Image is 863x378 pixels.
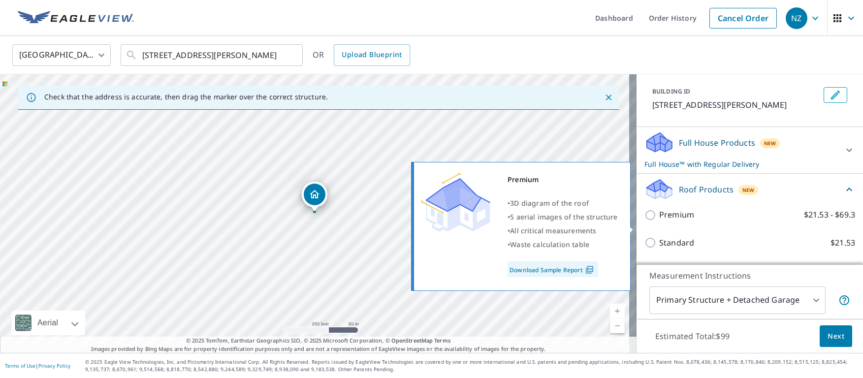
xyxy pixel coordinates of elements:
[391,337,433,344] a: OpenStreetMap
[659,209,694,221] p: Premium
[38,362,70,369] a: Privacy Policy
[742,186,755,194] span: New
[838,294,850,306] span: Your report will include the primary structure and a detached garage if one exists.
[649,270,850,282] p: Measurement Instructions
[610,304,625,318] a: Current Level 17, Zoom In
[602,91,615,104] button: Close
[709,8,777,29] a: Cancel Order
[510,212,617,221] span: 5 aerial images of the structure
[510,198,589,208] span: 3D diagram of the roof
[831,237,855,249] p: $21.53
[12,311,85,335] div: Aerial
[828,330,844,343] span: Next
[679,184,734,195] p: Roof Products
[421,173,490,232] img: Premium
[764,139,776,147] span: New
[44,93,328,101] p: Check that the address is accurate, then drag the marker over the correct structure.
[5,362,35,369] a: Terms of Use
[583,265,596,274] img: Pdf Icon
[302,182,327,212] div: Dropped pin, building 1, Residential property, 2208 Wentworth Ave South Saint Paul, MN 55075
[508,173,618,187] div: Premium
[508,210,618,224] div: •
[12,41,111,69] div: [GEOGRAPHIC_DATA]
[510,226,596,235] span: All critical measurements
[652,87,690,95] p: BUILDING ID
[313,44,410,66] div: OR
[804,209,855,221] p: $21.53 - $69.3
[644,159,837,169] p: Full House™ with Regular Delivery
[659,237,694,249] p: Standard
[510,240,589,249] span: Waste calculation table
[334,44,410,66] a: Upload Blueprint
[342,49,402,61] span: Upload Blueprint
[85,358,858,373] p: © 2025 Eagle View Technologies, Inc. and Pictometry International Corp. All Rights Reserved. Repo...
[508,196,618,210] div: •
[610,318,625,333] a: Current Level 17, Zoom Out
[644,178,855,201] div: Roof ProductsNew
[508,238,618,252] div: •
[142,41,283,69] input: Search by address or latitude-longitude
[679,137,755,149] p: Full House Products
[647,325,737,347] p: Estimated Total: $99
[18,11,134,26] img: EV Logo
[508,261,598,277] a: Download Sample Report
[649,286,826,314] div: Primary Structure + Detached Garage
[34,311,61,335] div: Aerial
[508,224,618,238] div: •
[820,325,852,347] button: Next
[644,131,855,169] div: Full House ProductsNewFull House™ with Regular Delivery
[824,87,847,103] button: Edit building 1
[652,99,820,111] p: [STREET_ADDRESS][PERSON_NAME]
[186,337,450,345] span: © 2025 TomTom, Earthstar Geographics SIO, © 2025 Microsoft Corporation, ©
[786,7,807,29] div: NZ
[434,337,450,344] a: Terms
[5,363,70,369] p: |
